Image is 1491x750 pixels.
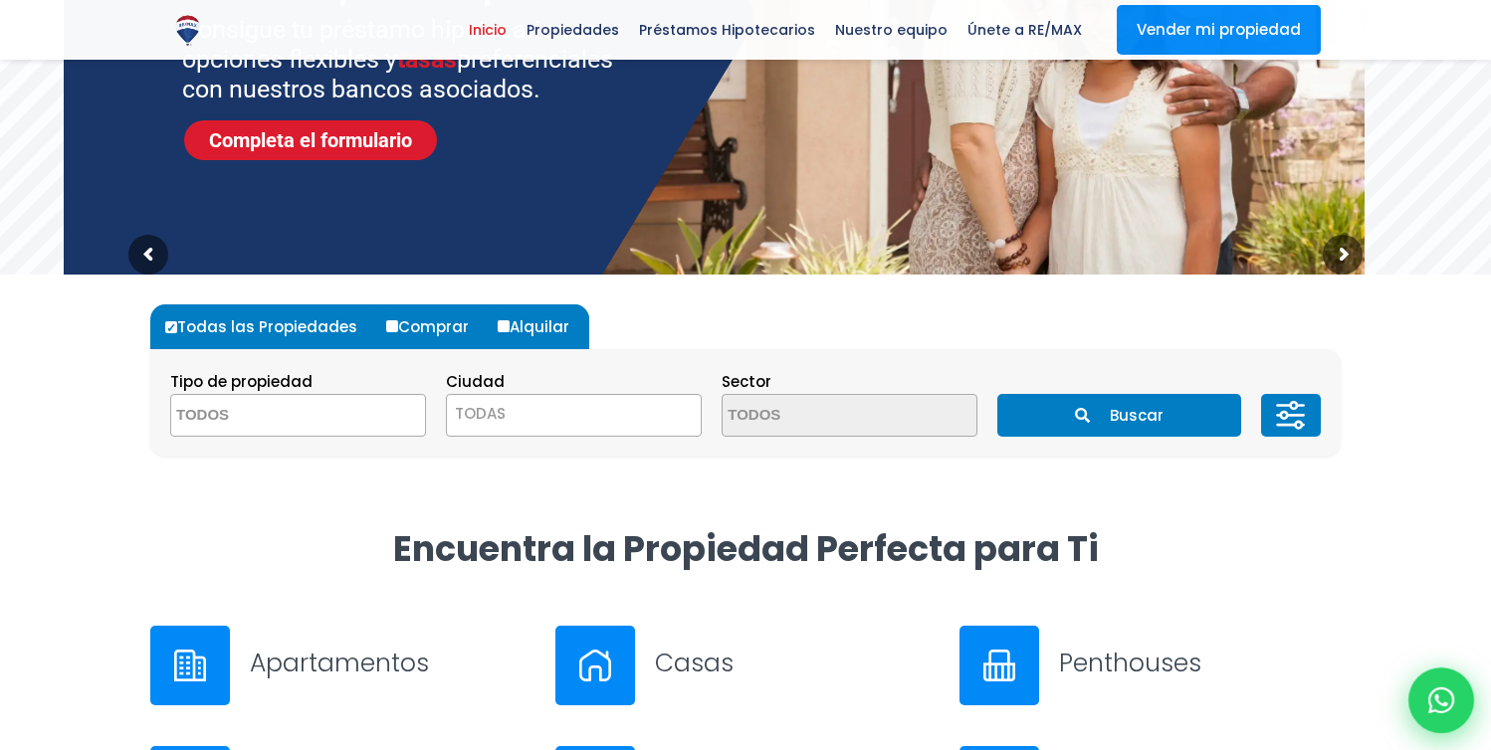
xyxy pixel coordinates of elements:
span: Nuestro equipo [825,15,958,45]
label: Alquilar [493,304,589,349]
h3: Casas [655,646,937,680]
a: Apartamentos [150,626,532,705]
a: Completa el formulario [184,120,437,160]
button: Buscar [997,394,1240,437]
span: TODAS [455,403,506,424]
span: TODAS [446,394,702,437]
sr7-txt: Consigue tu préstamo hipotecario con opciones flexibles y preferenciales con nuestros bancos asoc... [182,15,639,104]
input: Comprar [386,320,398,332]
span: Ciudad [446,371,505,392]
input: Alquilar [498,320,510,332]
textarea: Search [723,395,916,438]
input: Todas las Propiedades [165,321,177,333]
span: Propiedades [517,15,629,45]
h3: Penthouses [1059,646,1341,680]
label: Comprar [381,304,489,349]
a: Casas [555,626,937,705]
textarea: Search [171,395,364,438]
a: Penthouses [959,626,1341,705]
label: Todas las Propiedades [160,304,377,349]
span: Únete a RE/MAX [958,15,1092,45]
img: Logo de REMAX [170,13,205,48]
span: TODAS [447,400,701,428]
span: Sector [722,371,771,392]
a: Vender mi propiedad [1117,5,1321,55]
span: Tipo de propiedad [170,371,313,392]
span: Préstamos Hipotecarios [629,15,825,45]
strong: Encuentra la Propiedad Perfecta para Ti [393,524,1099,573]
h3: Apartamentos [250,646,532,680]
span: Inicio [459,15,517,45]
